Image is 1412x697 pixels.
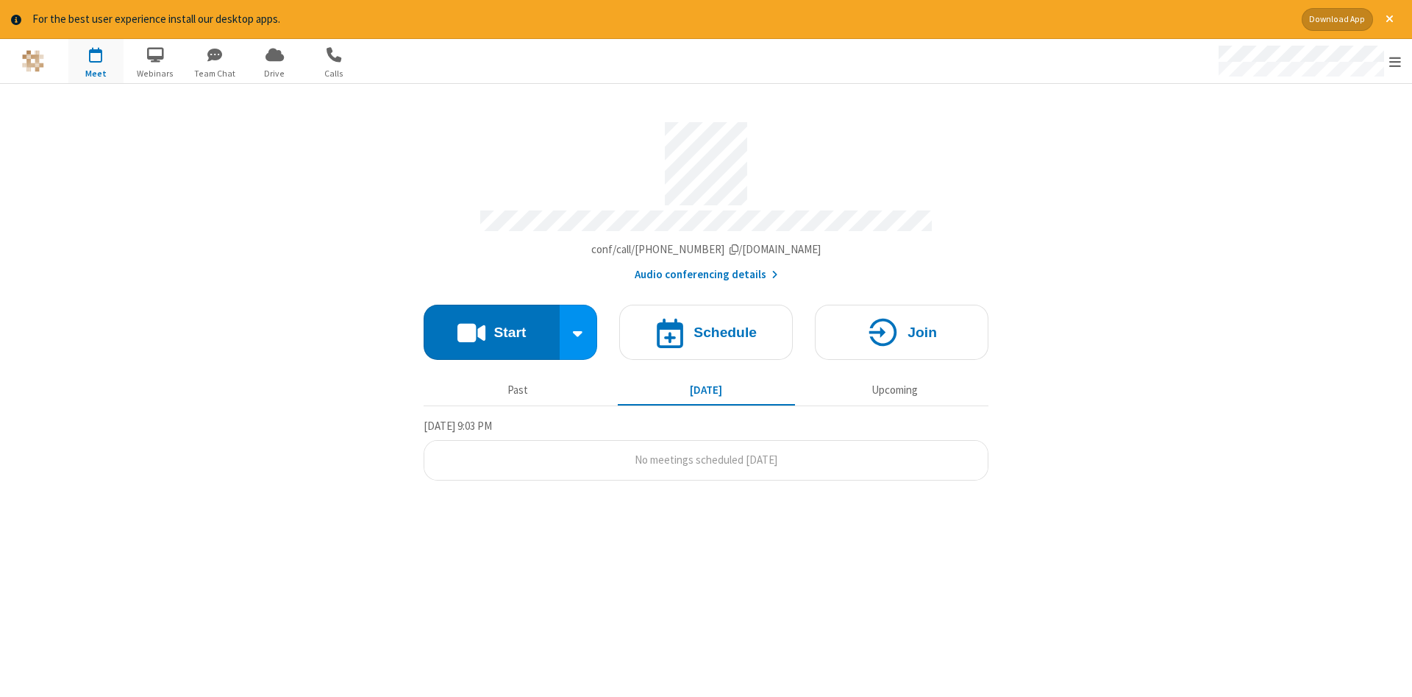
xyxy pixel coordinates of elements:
span: Calls [307,67,362,80]
button: [DATE] [618,377,795,405]
span: Drive [247,67,302,80]
h4: Join [908,325,937,339]
h4: Schedule [693,325,757,339]
button: Copy my meeting room linkCopy my meeting room link [591,241,821,258]
span: Copy my meeting room link [591,242,821,256]
span: Meet [68,67,124,80]
div: For the best user experience install our desktop apps. [32,11,1291,28]
h4: Start [493,325,526,339]
button: Start [424,305,560,360]
button: Close alert [1378,8,1401,31]
button: Past [429,377,607,405]
span: Webinars [128,67,183,80]
span: [DATE] 9:03 PM [424,419,492,433]
div: Open menu [1205,39,1412,83]
section: Account details [424,111,988,283]
span: No meetings scheduled [DATE] [635,453,777,467]
section: Today's Meetings [424,417,988,481]
button: Schedule [619,305,793,360]
button: Download App [1302,8,1373,31]
div: Start conference options [560,305,598,360]
button: Logo [5,39,60,83]
button: Join [815,305,988,360]
img: QA Selenium DO NOT DELETE OR CHANGE [22,50,44,72]
span: Team Chat [188,67,243,80]
button: Upcoming [806,377,983,405]
button: Audio conferencing details [635,266,778,283]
